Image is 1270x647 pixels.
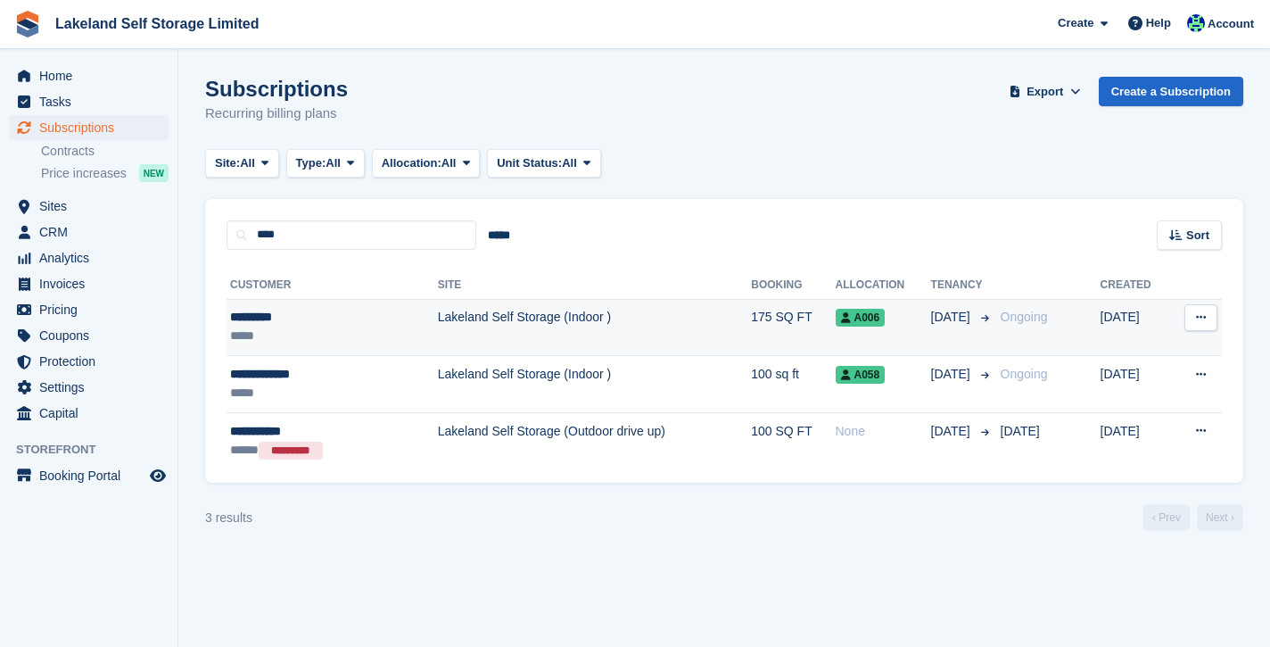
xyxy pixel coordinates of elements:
td: 100 SQ FT [751,412,835,469]
td: [DATE] [1101,356,1171,413]
button: Type: All [286,149,365,178]
span: [DATE] [931,365,974,384]
p: Recurring billing plans [205,104,348,124]
span: Account [1208,15,1254,33]
span: Price increases [41,165,127,182]
span: Storefront [16,441,177,459]
a: menu [9,220,169,245]
div: NEW [139,164,169,182]
th: Booking [751,271,835,300]
button: Site: All [205,149,279,178]
a: menu [9,194,169,219]
td: Lakeland Self Storage (Indoor ) [438,356,752,413]
a: menu [9,401,169,426]
h1: Subscriptions [205,77,348,101]
a: menu [9,297,169,322]
span: Sort [1186,227,1209,245]
span: All [441,154,457,172]
span: Coupons [39,323,146,348]
span: Invoices [39,271,146,296]
a: Lakeland Self Storage Limited [48,9,267,38]
td: 100 sq ft [751,356,835,413]
a: menu [9,323,169,348]
span: [DATE] [931,422,974,441]
th: Site [438,271,752,300]
th: Tenancy [931,271,994,300]
td: Lakeland Self Storage (Indoor ) [438,299,752,356]
span: Create [1058,14,1093,32]
td: 175 SQ FT [751,299,835,356]
span: Settings [39,375,146,400]
a: Previous [1143,504,1190,531]
span: Tasks [39,89,146,114]
span: CRM [39,220,146,245]
span: All [240,154,255,172]
a: Price increases NEW [41,163,169,183]
th: Allocation [836,271,931,300]
th: Customer [227,271,438,300]
nav: Page [1140,504,1247,531]
span: Help [1146,14,1171,32]
th: Created [1101,271,1171,300]
a: menu [9,375,169,400]
span: All [562,154,577,172]
span: Protection [39,349,146,374]
a: Next [1197,504,1243,531]
span: Home [39,63,146,88]
a: menu [9,271,169,296]
img: stora-icon-8386f47178a22dfd0bd8f6a31ec36ba5ce8667c1dd55bd0f319d3a0aa187defe.svg [14,11,41,37]
a: Contracts [41,143,169,160]
span: Booking Portal [39,463,146,488]
button: Export [1006,77,1084,106]
div: None [836,422,931,441]
span: Unit Status: [497,154,562,172]
a: menu [9,63,169,88]
span: [DATE] [1001,424,1040,438]
span: Analytics [39,245,146,270]
span: Export [1027,83,1063,101]
span: Pricing [39,297,146,322]
span: [DATE] [931,308,974,327]
span: All [326,154,341,172]
span: Ongoing [1001,310,1048,324]
a: menu [9,245,169,270]
td: [DATE] [1101,299,1171,356]
button: Allocation: All [372,149,481,178]
a: menu [9,115,169,140]
a: menu [9,463,169,488]
span: Site: [215,154,240,172]
a: menu [9,89,169,114]
span: Sites [39,194,146,219]
td: Lakeland Self Storage (Outdoor drive up) [438,412,752,469]
span: Type: [296,154,326,172]
span: Subscriptions [39,115,146,140]
td: [DATE] [1101,412,1171,469]
span: A058 [836,366,886,384]
a: Create a Subscription [1099,77,1243,106]
span: Allocation: [382,154,441,172]
img: Steve Aynsley [1187,14,1205,32]
a: Preview store [147,465,169,486]
button: Unit Status: All [487,149,600,178]
span: Ongoing [1001,367,1048,381]
span: A006 [836,309,886,327]
div: 3 results [205,509,252,527]
span: Capital [39,401,146,426]
a: menu [9,349,169,374]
